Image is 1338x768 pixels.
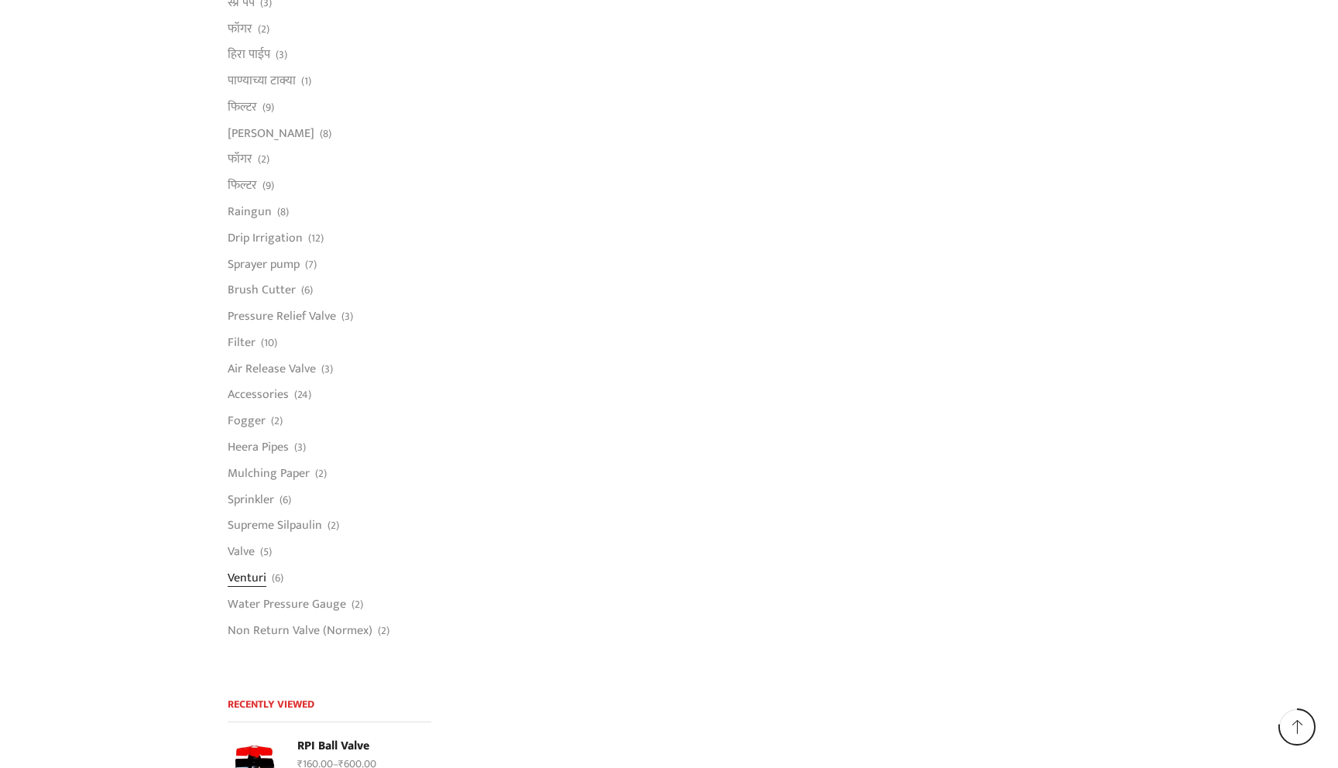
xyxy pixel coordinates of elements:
[228,68,296,94] a: पाण्याच्या टाक्या
[228,94,257,120] a: फिल्टर
[308,231,324,246] span: (12)
[228,277,296,303] a: Brush Cutter
[294,440,306,455] span: (3)
[228,408,266,434] a: Fogger
[228,617,372,639] a: Non Return Valve (Normex)
[228,434,289,461] a: Heera Pipes
[228,42,270,68] a: हिरा पाईप
[228,146,252,173] a: फॉगर
[228,513,322,539] a: Supreme Silpaulin
[280,492,291,508] span: (6)
[261,335,277,351] span: (10)
[228,486,274,513] a: Sprinkler
[276,47,287,63] span: (3)
[228,355,316,382] a: Air Release Valve
[352,597,363,612] span: (2)
[228,382,289,408] a: Accessories
[321,362,333,377] span: (3)
[258,152,269,167] span: (2)
[297,737,412,754] a: RPI Ball Valve
[228,695,314,713] span: Recently Viewed
[341,309,353,324] span: (3)
[228,173,257,199] a: फिल्टर
[277,204,289,220] span: (8)
[262,100,274,115] span: (9)
[228,591,346,617] a: Water Pressure Gauge
[378,623,389,639] span: (2)
[228,199,272,225] a: Raingun
[271,413,283,429] span: (2)
[228,120,314,146] a: [PERSON_NAME]
[305,257,317,273] span: (7)
[228,329,256,355] a: Filter
[262,178,274,194] span: (9)
[301,74,311,89] span: (1)
[228,564,266,591] a: Venturi
[228,15,252,42] a: फॉगर
[228,539,255,565] a: Valve
[260,544,272,560] span: (5)
[258,22,269,37] span: (2)
[228,303,336,330] a: Pressure Relief Valve
[328,518,339,533] span: (2)
[315,466,327,482] span: (2)
[301,283,313,298] span: (6)
[320,126,331,142] span: (8)
[294,387,311,403] span: (24)
[228,460,310,486] a: Mulching Paper
[228,225,303,251] a: Drip Irrigation
[228,251,300,277] a: Sprayer pump
[272,571,283,586] span: (6)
